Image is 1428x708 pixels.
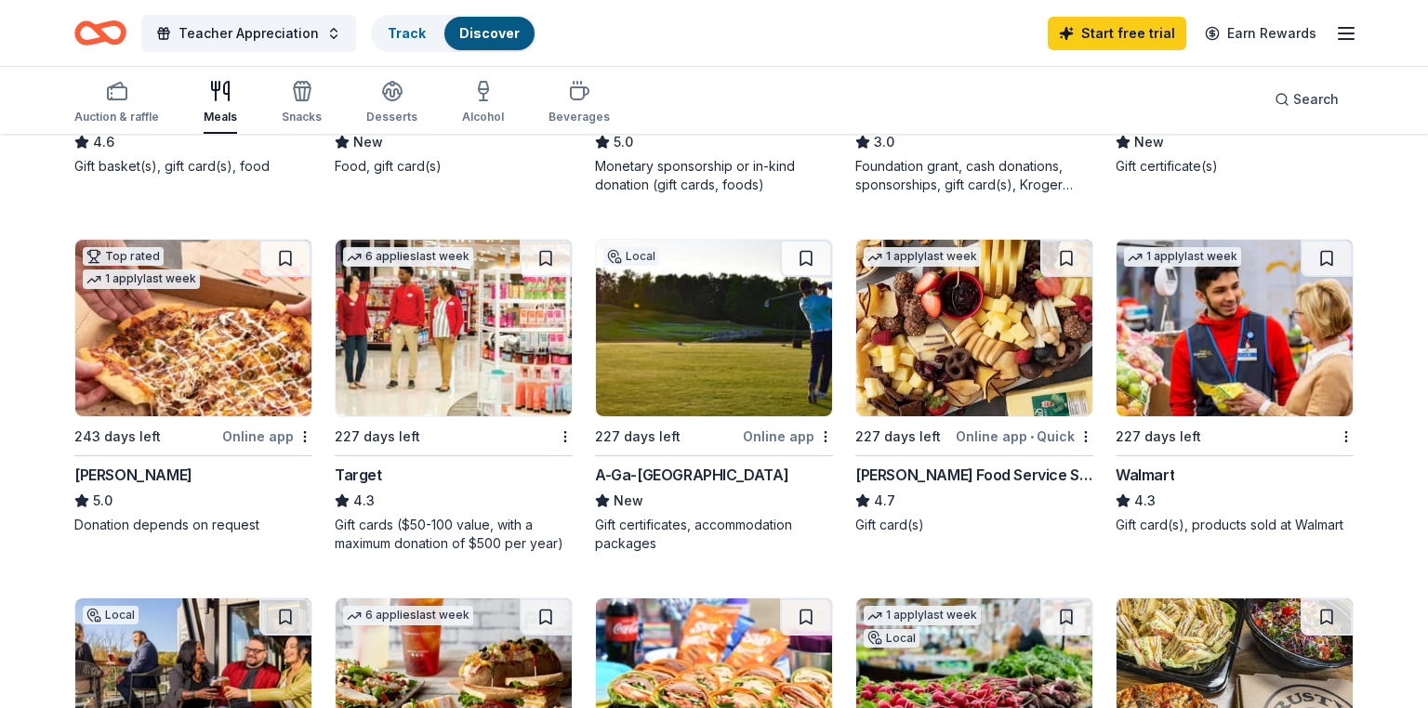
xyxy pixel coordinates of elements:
img: Image for Walmart [1117,240,1353,416]
div: Online app [222,425,312,448]
div: 1 apply last week [864,247,981,267]
div: 1 apply last week [83,269,200,289]
span: 4.6 [93,131,114,153]
div: 243 days left [74,426,161,448]
img: Image for Casey's [75,240,311,416]
div: 227 days left [335,426,420,448]
div: Online app Quick [956,425,1093,448]
div: Snacks [282,110,322,125]
a: Home [74,11,126,55]
div: Gift cards ($50-100 value, with a maximum donation of $500 per year) [335,516,573,553]
div: Alcohol [462,110,504,125]
div: Auction & raffle [74,110,159,125]
a: Image for Gordon Food Service Store1 applylast week227 days leftOnline app•Quick[PERSON_NAME] Foo... [855,239,1093,534]
span: New [1134,131,1164,153]
span: 5.0 [93,490,112,512]
div: Foundation grant, cash donations, sponsorships, gift card(s), Kroger products [855,157,1093,194]
div: Gift card(s) [855,516,1093,534]
span: 4.7 [874,490,895,512]
div: [PERSON_NAME] Food Service Store [855,464,1093,486]
span: 5.0 [614,131,633,153]
button: Search [1260,81,1354,118]
button: Desserts [366,72,417,134]
a: Track [388,25,426,41]
div: Top rated [83,247,164,266]
div: Gift certificate(s) [1116,157,1354,176]
span: • [1030,429,1034,444]
div: Monetary sponsorship or in-kind donation (gift cards, foods) [595,157,833,194]
div: Gift card(s), products sold at Walmart [1116,516,1354,534]
div: [PERSON_NAME] [74,464,192,486]
div: Meals [204,110,237,125]
button: Auction & raffle [74,72,159,134]
a: Image for Walmart1 applylast week227 days leftWalmart4.3Gift card(s), products sold at Walmart [1116,239,1354,534]
button: Meals [204,72,237,134]
a: Start free trial [1048,17,1186,50]
span: Search [1293,88,1339,111]
div: 6 applies last week [343,247,473,267]
div: 6 applies last week [343,606,473,625]
div: Local [603,247,659,266]
a: Earn Rewards [1194,17,1328,50]
div: Walmart [1116,464,1174,486]
button: Beverages [549,72,610,134]
img: Image for A-Ga-Ming Golf Resort [596,240,832,416]
span: 4.3 [353,490,375,512]
a: Image for Target6 applieslast week227 days leftTarget4.3Gift cards ($50-100 value, with a maximum... [335,239,573,553]
span: 3.0 [874,131,894,153]
a: Image for A-Ga-Ming Golf ResortLocal227 days leftOnline appA-Ga-[GEOGRAPHIC_DATA]NewGift certific... [595,239,833,553]
div: 1 apply last week [864,606,981,625]
div: 227 days left [595,426,681,448]
div: Gift certificates, accommodation packages [595,516,833,553]
a: Image for Casey'sTop rated1 applylast week243 days leftOnline app[PERSON_NAME]5.0Donation depends... [74,239,312,534]
div: 227 days left [855,426,941,448]
span: New [353,131,383,153]
div: 1 apply last week [1124,247,1241,267]
div: A-Ga-[GEOGRAPHIC_DATA] [595,464,788,486]
div: Beverages [549,110,610,125]
div: Local [864,629,919,648]
button: Snacks [282,72,322,134]
span: Teacher Appreciation [178,22,319,45]
button: Alcohol [462,72,504,134]
div: Target [335,464,382,486]
span: New [614,490,643,512]
div: Food, gift card(s) [335,157,573,176]
div: Donation depends on request [74,516,312,534]
button: TrackDiscover [371,15,536,52]
button: Teacher Appreciation [141,15,356,52]
div: Local [83,606,139,624]
div: 227 days left [1116,426,1201,448]
div: Desserts [366,110,417,125]
img: Image for Target [336,240,572,416]
a: Discover [459,25,520,41]
div: Online app [743,425,833,448]
img: Image for Gordon Food Service Store [856,240,1092,416]
span: 4.3 [1134,490,1156,512]
div: Gift basket(s), gift card(s), food [74,157,312,176]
